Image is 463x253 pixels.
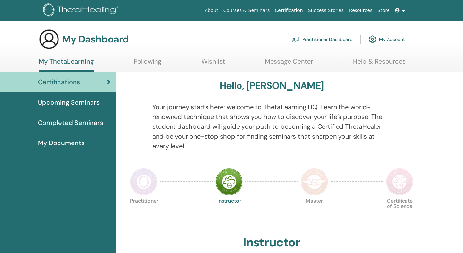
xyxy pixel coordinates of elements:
span: My Documents [38,138,85,148]
span: Completed Seminars [38,118,103,127]
p: Certificate of Science [386,198,413,226]
span: Upcoming Seminars [38,97,100,107]
p: Practitioner [130,198,157,226]
a: Certification [272,5,305,17]
img: generic-user-icon.jpg [39,29,59,50]
img: Practitioner [130,168,157,195]
a: Help & Resources [353,58,405,70]
img: Master [301,168,328,195]
a: Success Stories [306,5,346,17]
p: Instructor [215,198,243,226]
a: Following [134,58,161,70]
a: Message Center [265,58,313,70]
a: About [202,5,221,17]
a: My ThetaLearning [39,58,94,72]
span: Certifications [38,77,80,87]
a: Wishlist [201,58,225,70]
img: logo.png [43,3,121,18]
a: Practitioner Dashboard [292,32,353,46]
img: cog.svg [369,34,376,45]
img: Certificate of Science [386,168,413,195]
h2: Instructor [243,235,300,250]
a: Resources [346,5,375,17]
a: Courses & Seminars [221,5,273,17]
p: Your journey starts here; welcome to ThetaLearning HQ. Learn the world-renowned technique that sh... [152,102,391,151]
h3: My Dashboard [62,33,129,45]
a: My Account [369,32,405,46]
p: Master [301,198,328,226]
img: chalkboard-teacher.svg [292,36,300,42]
a: Store [375,5,392,17]
img: Instructor [215,168,243,195]
h3: Hello, [PERSON_NAME] [220,80,324,92]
